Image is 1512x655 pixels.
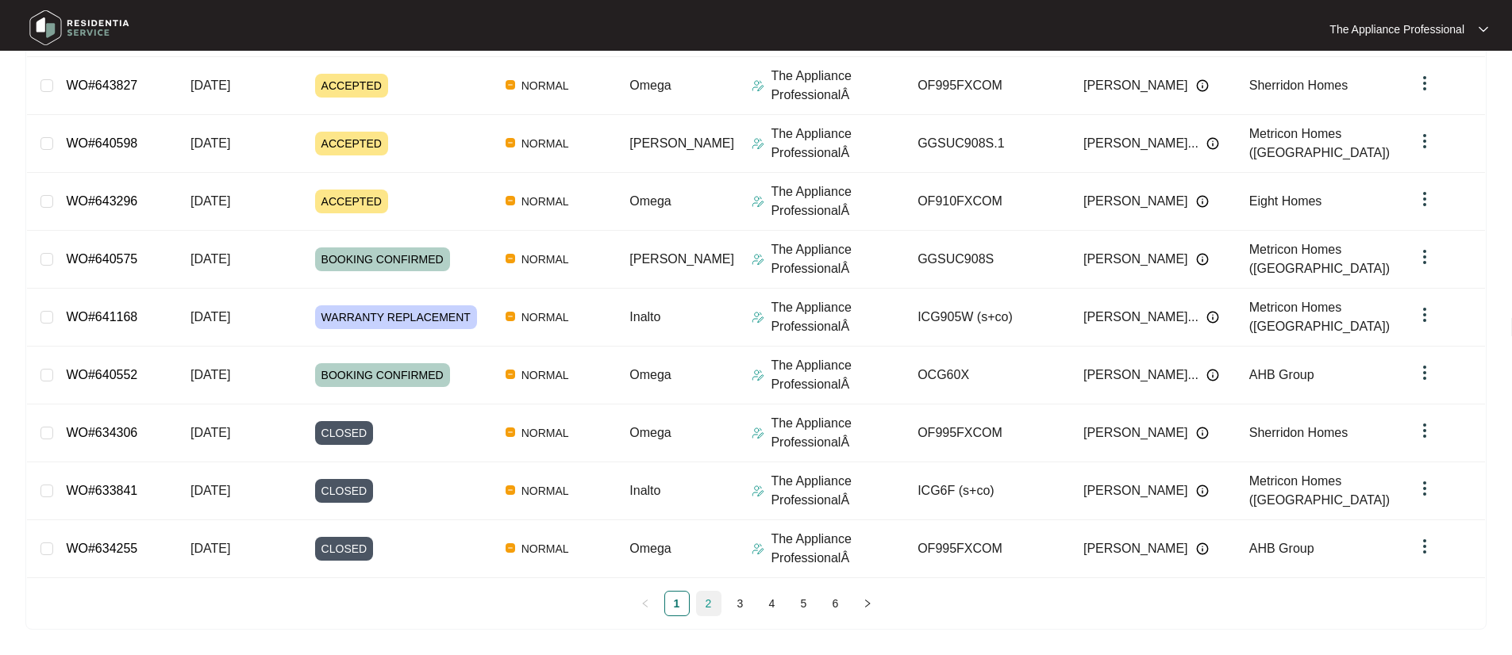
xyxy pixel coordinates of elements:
li: 4 [760,591,785,616]
img: Info icon [1206,369,1219,381]
img: Assigner Icon [752,137,764,150]
a: WO#641168 [66,310,137,324]
img: Assigner Icon [752,311,764,324]
span: Omega [629,79,671,92]
span: [PERSON_NAME]... [1083,366,1198,385]
span: NORMAL [515,250,575,269]
button: right [855,591,880,616]
li: 2 [696,591,721,616]
span: NORMAL [515,134,575,153]
img: Assigner Icon [752,427,764,439]
span: [PERSON_NAME]... [1083,308,1198,327]
img: dropdown arrow [1415,537,1434,556]
span: ACCEPTED [315,74,388,98]
img: Assigner Icon [752,79,764,92]
p: The Appliance ProfessionalÂ [771,414,905,452]
td: GGSUC908S.1 [905,115,1071,173]
p: The Appliance ProfessionalÂ [771,530,905,568]
img: dropdown arrow [1415,421,1434,440]
a: WO#633841 [66,484,137,497]
a: 3 [729,592,752,615]
p: The Appliance ProfessionalÂ [771,356,905,394]
span: [PERSON_NAME] [1083,192,1188,211]
a: WO#634255 [66,542,137,555]
p: The Appliance ProfessionalÂ [771,124,905,163]
span: right [863,599,872,608]
span: Sherridon Homes [1249,426,1348,439]
span: [DATE] [190,484,230,497]
p: The Appliance ProfessionalÂ [771,240,905,278]
span: Omega [629,542,671,555]
a: 5 [792,592,816,615]
img: Vercel Logo [506,80,515,90]
td: OF995FXCOM [905,520,1071,578]
li: 5 [791,591,817,616]
span: CLOSED [315,537,374,561]
p: The Appliance ProfessionalÂ [771,182,905,220]
span: [DATE] [190,368,230,381]
span: [DATE] [190,194,230,208]
img: Vercel Logo [506,485,515,495]
td: GGSUC908S [905,231,1071,289]
span: [PERSON_NAME] [1083,250,1188,269]
span: [DATE] [190,79,230,92]
img: Vercel Logo [506,196,515,205]
span: Metricon Homes ([GEOGRAPHIC_DATA]) [1249,474,1390,507]
span: Sherridon Homes [1249,79,1348,92]
span: [DATE] [190,542,230,555]
span: Omega [629,194,671,208]
a: WO#640598 [66,136,137,150]
span: CLOSED [315,421,374,445]
td: OF995FXCOM [905,57,1071,115]
span: [DATE] [190,310,230,324]
img: Vercel Logo [506,254,515,263]
a: WO#643296 [66,194,137,208]
td: ICG905W (s+co) [905,289,1071,347]
span: left [641,599,650,608]
li: Previous Page [633,591,658,616]
span: Metricon Homes ([GEOGRAPHIC_DATA]) [1249,243,1390,275]
span: [DATE] [190,136,230,150]
span: Omega [629,426,671,439]
span: AHB Group [1249,542,1314,555]
span: AHB Group [1249,368,1314,381]
p: The Appliance ProfessionalÂ [771,298,905,336]
img: Assigner Icon [752,195,764,208]
span: [PERSON_NAME] [1083,481,1188,500]
img: Vercel Logo [506,427,515,437]
img: Vercel Logo [506,543,515,553]
img: Assigner Icon [752,542,764,555]
span: [PERSON_NAME] [1083,76,1188,95]
img: dropdown arrow [1415,132,1434,151]
img: dropdown arrow [1415,479,1434,498]
span: [DATE] [190,426,230,439]
li: 6 [823,591,848,616]
img: dropdown arrow [1415,363,1434,382]
img: Info icon [1196,485,1209,497]
p: The Appliance Professional [1329,21,1464,37]
li: Next Page [855,591,880,616]
img: Assigner Icon [752,485,764,497]
a: WO#640552 [66,368,137,381]
td: OCG60X [905,347,1071,404]
img: Assigner Icon [752,253,764,266]
a: WO#634306 [66,426,137,439]
a: WO#640575 [66,252,137,266]
img: Info icon [1206,311,1219,324]
td: OF995FXCOM [905,404,1071,462]
img: dropdown arrow [1415,305,1434,324]
span: NORMAL [515,539,575,558]
img: Vercel Logo [506,370,515,379]
span: BOOKING CONFIRMED [315,247,450,271]
span: NORMAL [515,308,575,327]
span: CLOSED [315,479,374,503]
span: [DATE] [190,252,230,266]
td: ICG6F (s+co) [905,462,1071,520]
span: ACCEPTED [315,132,388,155]
img: Info icon [1196,195,1209,208]
li: 3 [728,591,753,616]
img: dropdown arrow [1415,247,1434,266]
span: [PERSON_NAME] [1083,539,1188,558]
span: NORMAL [515,192,575,211]
p: The Appliance ProfessionalÂ [771,67,905,105]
